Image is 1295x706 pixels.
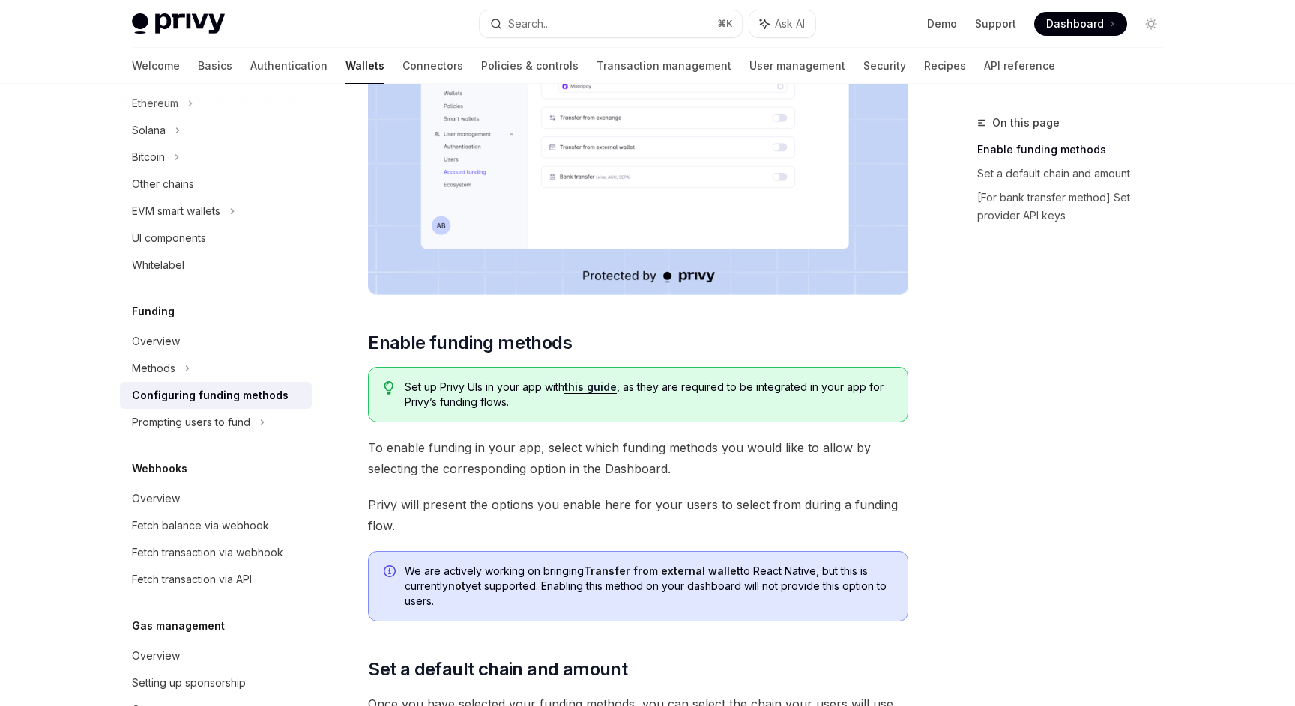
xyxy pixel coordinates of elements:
div: EVM smart wallets [132,202,220,220]
strong: not [448,579,465,592]
a: Transaction management [597,48,731,84]
a: [For bank transfer method] Set provider API keys [977,186,1175,228]
span: Dashboard [1046,16,1104,31]
a: Support [975,16,1016,31]
a: Policies & controls [481,48,579,84]
a: Basics [198,48,232,84]
a: Fetch transaction via API [120,566,312,593]
strong: Transfer from external wallet [584,565,740,577]
div: Other chains [132,175,194,193]
div: Fetch transaction via webhook [132,544,283,562]
div: Overview [132,647,180,665]
div: Fetch balance via webhook [132,517,269,535]
button: Ask AI [749,10,815,37]
a: Dashboard [1034,12,1127,36]
button: Toggle dark mode [1139,12,1163,36]
button: Search...⌘K [480,10,742,37]
div: Overview [132,490,180,508]
div: Bitcoin [132,148,165,166]
a: Authentication [250,48,327,84]
a: API reference [984,48,1055,84]
a: Setting up sponsorship [120,669,312,696]
div: Search... [508,15,550,33]
img: light logo [132,13,225,34]
a: this guide [564,380,617,394]
a: Recipes [924,48,966,84]
span: We are actively working on bringing to React Native, but this is currently yet supported. Enablin... [405,564,893,609]
a: UI components [120,225,312,252]
a: Demo [927,16,957,31]
svg: Info [384,565,399,580]
span: Set a default chain and amount [368,657,627,681]
svg: Tip [384,381,394,395]
div: Solana [132,121,166,139]
a: Whitelabel [120,252,312,279]
span: On this page [992,114,1060,132]
a: Welcome [132,48,180,84]
a: Other chains [120,171,312,198]
span: Enable funding methods [368,331,572,355]
span: To enable funding in your app, select which funding methods you would like to allow by selecting ... [368,437,908,479]
div: UI components [132,229,206,247]
span: Privy will present the options you enable here for your users to select from during a funding flow. [368,494,908,536]
span: Set up Privy UIs in your app with , as they are required to be integrated in your app for Privy’s... [405,380,893,410]
div: Setting up sponsorship [132,674,246,692]
div: Overview [132,332,180,350]
div: Whitelabel [132,256,184,274]
a: Fetch balance via webhook [120,512,312,539]
h5: Gas management [132,617,225,635]
a: Wallets [345,48,384,84]
a: Overview [120,485,312,512]
div: Configuring funding methods [132,386,289,404]
a: Connectors [402,48,463,84]
h5: Webhooks [132,460,187,478]
a: Fetch transaction via webhook [120,539,312,566]
div: Methods [132,359,175,377]
a: Configuring funding methods [120,382,312,409]
a: Overview [120,328,312,355]
div: Prompting users to fund [132,413,250,431]
div: Fetch transaction via API [132,570,252,588]
h5: Funding [132,302,175,320]
a: Security [863,48,906,84]
a: Overview [120,642,312,669]
a: Enable funding methods [977,138,1175,162]
a: Set a default chain and amount [977,162,1175,186]
span: Ask AI [775,16,805,31]
a: User management [749,48,845,84]
span: ⌘ K [717,18,733,30]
